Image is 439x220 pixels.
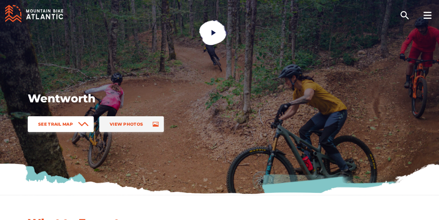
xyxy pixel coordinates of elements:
[110,121,143,127] span: View Photos
[399,10,410,21] ion-icon: search
[210,29,217,36] ion-icon: play
[28,91,257,106] h1: Wentworth
[38,121,73,127] span: See Trail Map
[28,116,94,132] a: See Trail Map
[99,116,164,132] a: View Photos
